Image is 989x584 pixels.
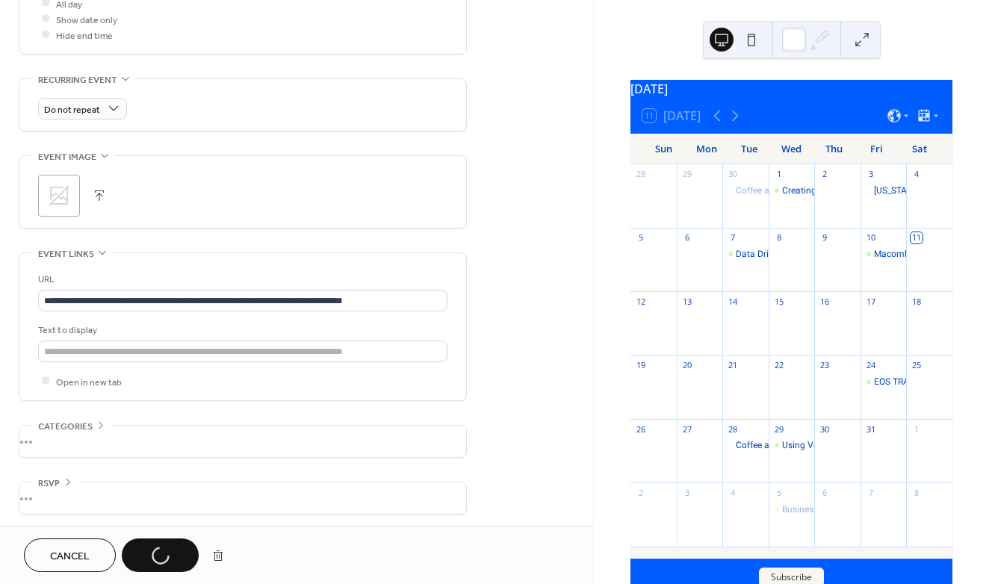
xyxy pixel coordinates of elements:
[635,232,646,243] div: 5
[736,184,926,197] div: Coffee and Conversation with [PERSON_NAME]
[642,134,685,164] div: Sun
[861,184,907,197] div: Michigan Founders Fund: Founders First Fridays: October
[38,272,444,288] div: URL
[38,476,60,491] span: RSVP
[819,423,830,435] div: 30
[727,169,738,180] div: 30
[769,184,815,197] div: Creating Visual Presentations Using Free AI Tools
[819,169,830,180] div: 2
[865,296,876,307] div: 17
[819,296,830,307] div: 16
[782,184,982,197] div: Creating Visual Presentations Using Free AI Tools
[727,232,738,243] div: 7
[38,419,93,435] span: Categories
[911,487,922,498] div: 8
[773,232,784,243] div: 8
[722,439,769,452] div: Coffee and Conversation with Kamau Inaede
[727,360,738,371] div: 21
[56,374,122,390] span: Open in new tab
[855,134,898,164] div: Fri
[38,246,94,262] span: Event links
[911,423,922,435] div: 1
[770,134,813,164] div: Wed
[728,134,770,164] div: Tue
[635,296,646,307] div: 12
[773,487,784,498] div: 5
[819,232,830,243] div: 9
[635,423,646,435] div: 26
[782,503,875,516] div: Business Resource Fair
[56,28,113,43] span: Hide end time
[24,538,116,572] button: Cancel
[727,423,738,435] div: 28
[773,360,784,371] div: 22
[819,487,830,498] div: 6
[681,487,692,498] div: 3
[769,503,815,516] div: Business Resource Fair
[865,169,876,180] div: 3
[38,175,80,217] div: ;
[736,248,855,261] div: Data Driven Leader Workshop
[911,296,922,307] div: 18
[681,360,692,371] div: 20
[911,232,922,243] div: 11
[635,360,646,371] div: 19
[50,549,90,565] span: Cancel
[19,482,466,514] div: •••
[865,487,876,498] div: 7
[865,360,876,371] div: 24
[681,423,692,435] div: 27
[38,323,444,338] div: Text to display
[722,184,769,197] div: Coffee and Conversation with Jennifer Giannosa
[773,423,784,435] div: 29
[813,134,855,164] div: Thu
[861,376,907,388] div: EOS TRACTION Mastermind
[773,169,784,180] div: 1
[681,232,692,243] div: 6
[911,169,922,180] div: 4
[635,169,646,180] div: 28
[685,134,728,164] div: Mon
[630,80,952,98] div: [DATE]
[898,134,940,164] div: Sat
[635,487,646,498] div: 2
[911,360,922,371] div: 25
[727,487,738,498] div: 4
[861,248,907,261] div: Macomb EAT: Food Safety In Manufacturing- Protecting Your Product & Brand
[681,296,692,307] div: 13
[727,296,738,307] div: 14
[56,12,117,28] span: Show date only
[681,169,692,180] div: 29
[38,149,96,165] span: Event image
[736,439,926,452] div: Coffee and Conversation with [PERSON_NAME]
[44,101,100,118] span: Do not repeat
[874,376,986,388] div: EOS TRACTION Mastermind
[722,248,769,261] div: Data Driven Leader Workshop
[38,72,117,88] span: Recurring event
[819,360,830,371] div: 23
[19,426,466,457] div: •••
[865,423,876,435] div: 31
[865,232,876,243] div: 10
[773,296,784,307] div: 15
[769,439,815,452] div: Using Vocal Projection Techniques to Get Your Organization’s Message Across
